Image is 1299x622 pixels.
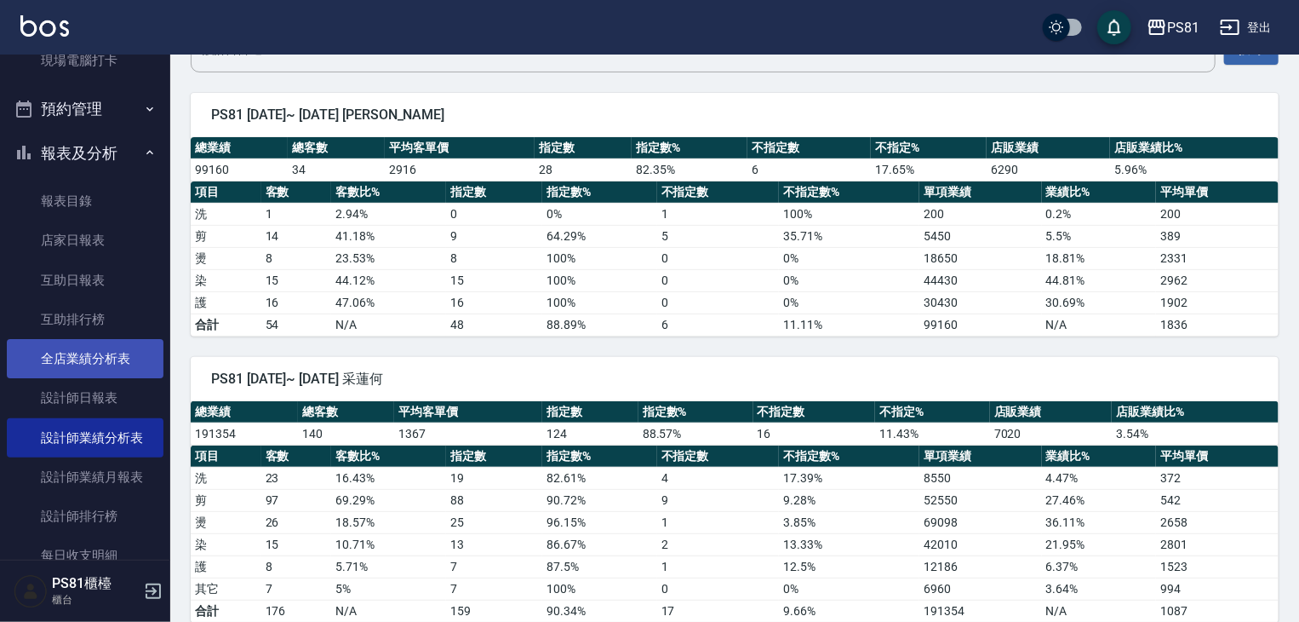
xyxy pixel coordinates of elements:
th: 指定數% [542,181,657,204]
td: 16 [753,423,875,445]
td: 82.35 % [632,158,747,181]
td: 護 [191,556,261,578]
th: 項目 [191,181,261,204]
td: 88.89% [542,314,657,336]
th: 平均客單價 [385,137,535,159]
td: 88 [446,489,542,511]
a: 設計師業績月報表 [7,458,163,497]
td: 994 [1156,578,1279,600]
td: 18.57 % [331,511,446,533]
td: 44.81 % [1042,269,1157,291]
td: 0.2 % [1042,203,1157,225]
td: 140 [298,423,394,445]
td: 4.47 % [1042,467,1157,489]
button: 報表及分析 [7,131,163,176]
td: 64.29 % [542,225,657,247]
th: 單項業績 [919,446,1041,468]
th: 指定數 [535,137,632,159]
td: 36.11 % [1042,511,1157,533]
td: 15 [261,533,332,556]
table: a dense table [191,137,1279,181]
td: 3.85 % [779,511,919,533]
td: 洗 [191,467,261,489]
td: 86.67 % [542,533,657,556]
td: 9 [446,225,542,247]
th: 不指定數 [747,137,871,159]
th: 店販業績比% [1110,137,1279,159]
td: 16.43 % [331,467,446,489]
td: 52550 [919,489,1041,511]
td: 染 [191,269,261,291]
th: 總業績 [191,401,298,423]
th: 總業績 [191,137,288,159]
td: 15 [446,269,542,291]
td: 2.94 % [331,203,446,225]
button: 登出 [1213,12,1279,43]
td: 3.64 % [1042,578,1157,600]
th: 指定數 [446,446,542,468]
th: 客數比% [331,446,446,468]
td: 9.66% [779,600,919,622]
td: 1367 [394,423,542,445]
th: 指定數% [638,401,753,423]
td: 389 [1156,225,1279,247]
p: 櫃台 [52,592,139,608]
td: 18.81 % [1042,247,1157,269]
td: 54 [261,314,332,336]
td: 5 % [331,578,446,600]
table: a dense table [191,181,1279,337]
td: 47.06 % [331,291,446,314]
td: 0 [657,578,779,600]
a: 現場電腦打卡 [7,41,163,80]
td: 2331 [1156,247,1279,269]
td: 19 [446,467,542,489]
td: 35.71 % [779,225,919,247]
td: 42010 [919,533,1041,556]
td: 2 [657,533,779,556]
td: 16 [446,291,542,314]
td: 100 % [542,269,657,291]
table: a dense table [191,401,1279,446]
th: 不指定數 [753,401,875,423]
a: 設計師排行榜 [7,497,163,536]
td: 90.72 % [542,489,657,511]
td: 12186 [919,556,1041,578]
td: 99160 [191,158,288,181]
th: 不指定數% [779,181,919,204]
td: 1 [657,511,779,533]
img: Person [14,574,48,608]
td: 18650 [919,247,1041,269]
td: 0 [657,291,779,314]
th: 平均單價 [1156,181,1279,204]
button: save [1097,10,1131,44]
td: 90.34% [542,600,657,622]
td: 2801 [1156,533,1279,556]
th: 不指定% [875,401,990,423]
th: 店販業績 [987,137,1110,159]
th: 總客數 [288,137,385,159]
th: 指定數% [632,137,747,159]
td: 34 [288,158,385,181]
th: 總客數 [298,401,394,423]
td: 10.71 % [331,533,446,556]
td: 11.11% [779,314,919,336]
td: N/A [331,314,446,336]
td: 87.5 % [542,556,657,578]
button: 預約管理 [7,87,163,131]
td: 6 [747,158,871,181]
td: 合計 [191,314,261,336]
td: 191354 [191,423,298,445]
td: 11.43 % [875,423,990,445]
td: 8 [446,247,542,269]
th: 指定數% [542,446,657,468]
td: 28 [535,158,632,181]
th: 指定數 [542,401,638,423]
td: 30.69 % [1042,291,1157,314]
td: 159 [446,600,542,622]
a: 設計師日報表 [7,378,163,418]
td: 9 [657,489,779,511]
td: 372 [1156,467,1279,489]
td: 燙 [191,511,261,533]
td: 23.53 % [331,247,446,269]
a: 設計師業績分析表 [7,418,163,458]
